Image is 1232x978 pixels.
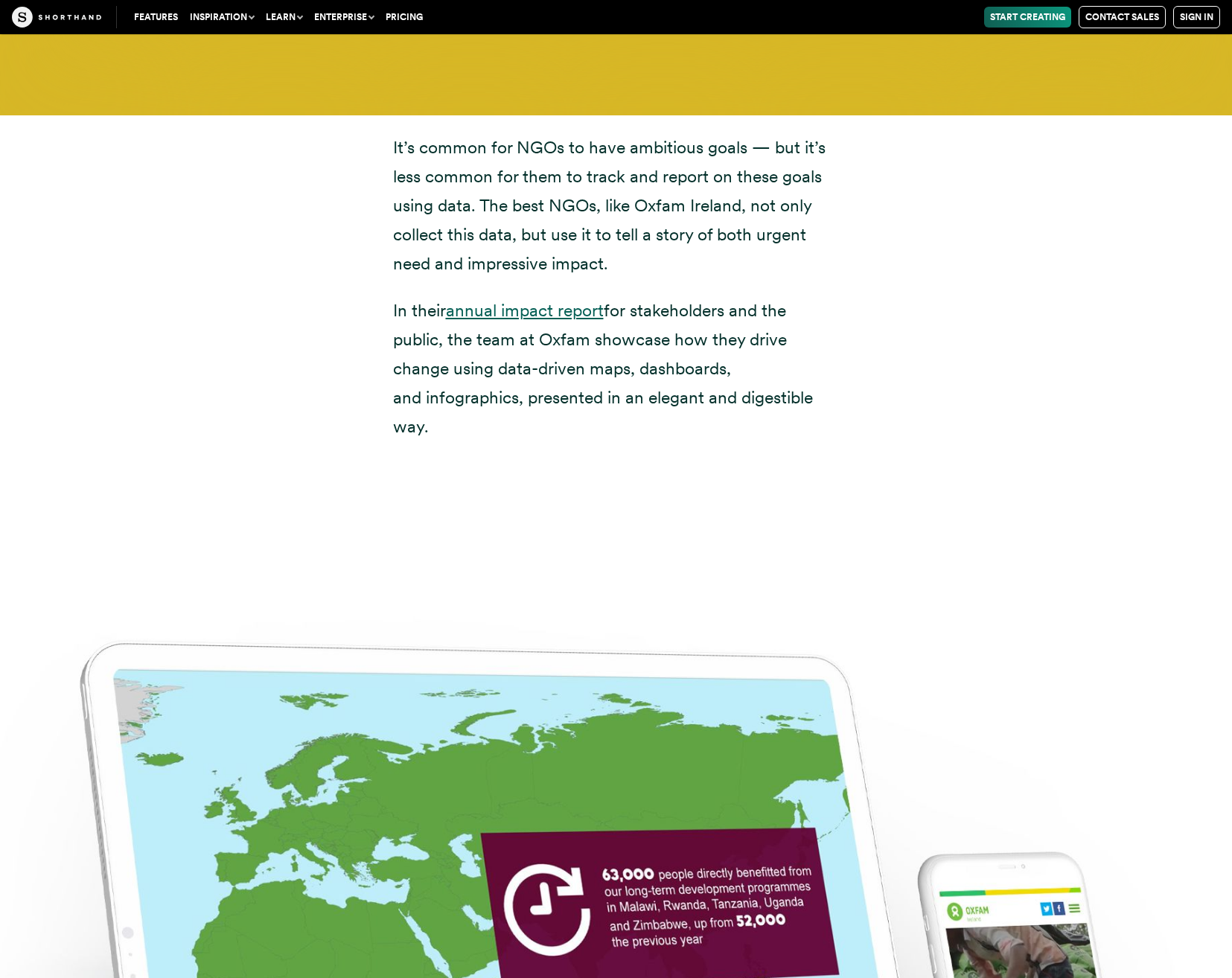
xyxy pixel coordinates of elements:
button: Inspiration [184,7,260,28]
a: Pricing [380,7,429,28]
a: Sign in [1173,6,1220,28]
a: annual impact report [446,300,604,321]
a: Start Creating [984,7,1071,28]
p: In their for stakeholders and the public, the team at Oxfam showcase how they drive change using ... [393,296,840,441]
p: It’s common for NGOs to have ambitious goals — but it’s less common for them to track and report ... [393,133,840,278]
a: Features [128,7,184,28]
button: Enterprise [308,7,380,28]
img: The Craft [12,7,101,28]
button: Learn [260,7,308,28]
a: Contact Sales [1079,6,1166,28]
